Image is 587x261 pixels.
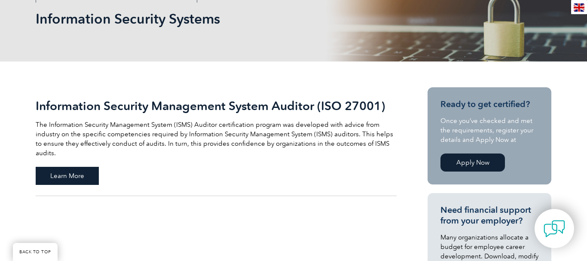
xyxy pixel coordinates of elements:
a: Information Security Management System Auditor (ISO 27001) The Information Security Management Sy... [36,87,397,196]
a: BACK TO TOP [13,243,58,261]
p: Once you’ve checked and met the requirements, register your details and Apply Now at [440,116,538,144]
h2: Information Security Management System Auditor (ISO 27001) [36,99,397,113]
h1: Information Security Systems [36,10,366,27]
img: en [574,3,584,12]
h3: Ready to get certified? [440,99,538,110]
span: Learn More [36,167,99,185]
img: contact-chat.png [544,218,565,240]
h3: Need financial support from your employer? [440,205,538,226]
p: The Information Security Management System (ISMS) Auditor certification program was developed wit... [36,120,397,158]
a: Apply Now [440,154,505,172]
